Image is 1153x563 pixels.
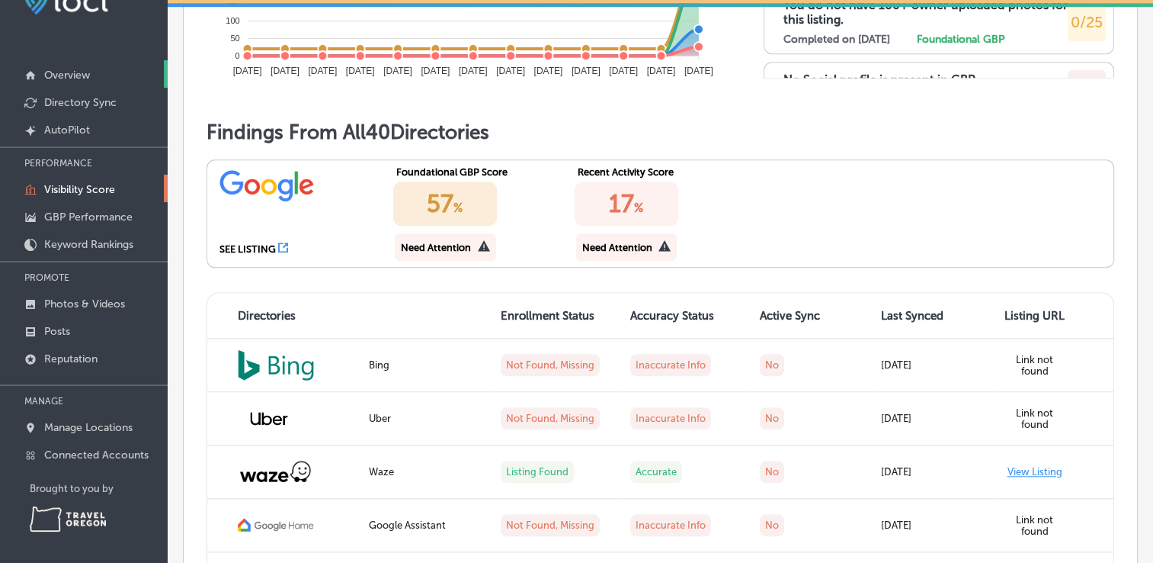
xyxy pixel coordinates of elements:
tspan: [DATE] [346,66,375,76]
p: Keyword Rankings [44,238,133,251]
img: uber.png [238,400,300,438]
label: Not Found, Missing [501,407,600,429]
th: Enrollment Status [492,293,621,339]
div: 17 [575,182,678,226]
label: No [760,461,784,483]
th: Listing URL [992,293,1113,339]
label: Listing Found [501,461,574,483]
tspan: [DATE] [271,66,299,76]
tspan: [DATE] [534,66,563,76]
img: waze.png [238,459,314,484]
label: Inaccurate Info [630,514,711,536]
p: No Social profile is present in GBP. [783,72,977,87]
tspan: [DATE] [233,66,262,76]
span: % [634,201,643,215]
label: Foundational GBP [917,33,1004,46]
h1: Findings From All 40 Directories [207,121,1114,144]
tspan: [DATE] [383,66,412,76]
label: Link not found [1016,354,1053,377]
div: Foundational GBP Score [396,166,546,178]
tspan: [DATE] [459,66,488,76]
th: Accuracy Status [621,293,751,339]
tspan: [DATE] [684,66,713,76]
label: Not Found, Missing [501,354,600,376]
div: Google Assistant [369,520,482,531]
p: Visibility Score [44,183,115,196]
tspan: 50 [230,34,239,43]
p: Brought to you by [30,483,168,494]
img: bing_Jjgns0f.png [238,349,314,381]
th: Active Sync [751,293,872,339]
tspan: 0 [235,51,240,60]
div: 57 [393,182,497,226]
label: Inaccurate Info [630,407,711,429]
span: % [453,201,463,215]
div: SEE LISTING [219,243,276,255]
div: Recent Activity Score [578,166,727,178]
th: Directories [207,293,360,339]
div: Need Attention [582,242,652,253]
tspan: [DATE] [308,66,337,76]
label: Not Found, Missing [501,514,600,536]
p: Overview [44,69,90,82]
label: Link not found [1016,407,1053,430]
img: google-home.png [238,517,314,533]
tspan: [DATE] [572,66,601,76]
tspan: [DATE] [647,66,676,76]
p: Directory Sync [44,96,117,109]
tspan: [DATE] [609,66,638,76]
td: [DATE] [872,392,993,446]
div: Waze [369,466,482,478]
tspan: 100 [226,16,239,25]
label: Completed on [DATE] [783,33,890,46]
label: Link not found [1016,514,1053,537]
p: Photos & Videos [44,298,125,310]
td: [DATE] [872,339,993,392]
td: [DATE] [872,499,993,552]
p: Reputation [44,352,98,365]
th: Last Synced [872,293,993,339]
label: No [760,354,784,376]
p: AutoPilot [44,124,90,137]
div: Uber [369,413,482,424]
label: Inaccurate Info [630,354,711,376]
tspan: [DATE] [496,66,525,76]
div: Bing [369,359,482,371]
label: Accurate [630,461,682,483]
td: [DATE] [872,446,993,499]
p: GBP Performance [44,211,133,224]
div: Need Attention [401,242,471,253]
a: View Listing [1007,466,1062,478]
tspan: [DATE] [421,66,450,76]
img: google.png [219,166,315,203]
p: Connected Accounts [44,449,149,462]
p: Posts [44,325,70,338]
label: No [760,514,784,536]
span: 0/25 [1071,13,1103,31]
p: Manage Locations [44,421,133,434]
label: No [760,407,784,429]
